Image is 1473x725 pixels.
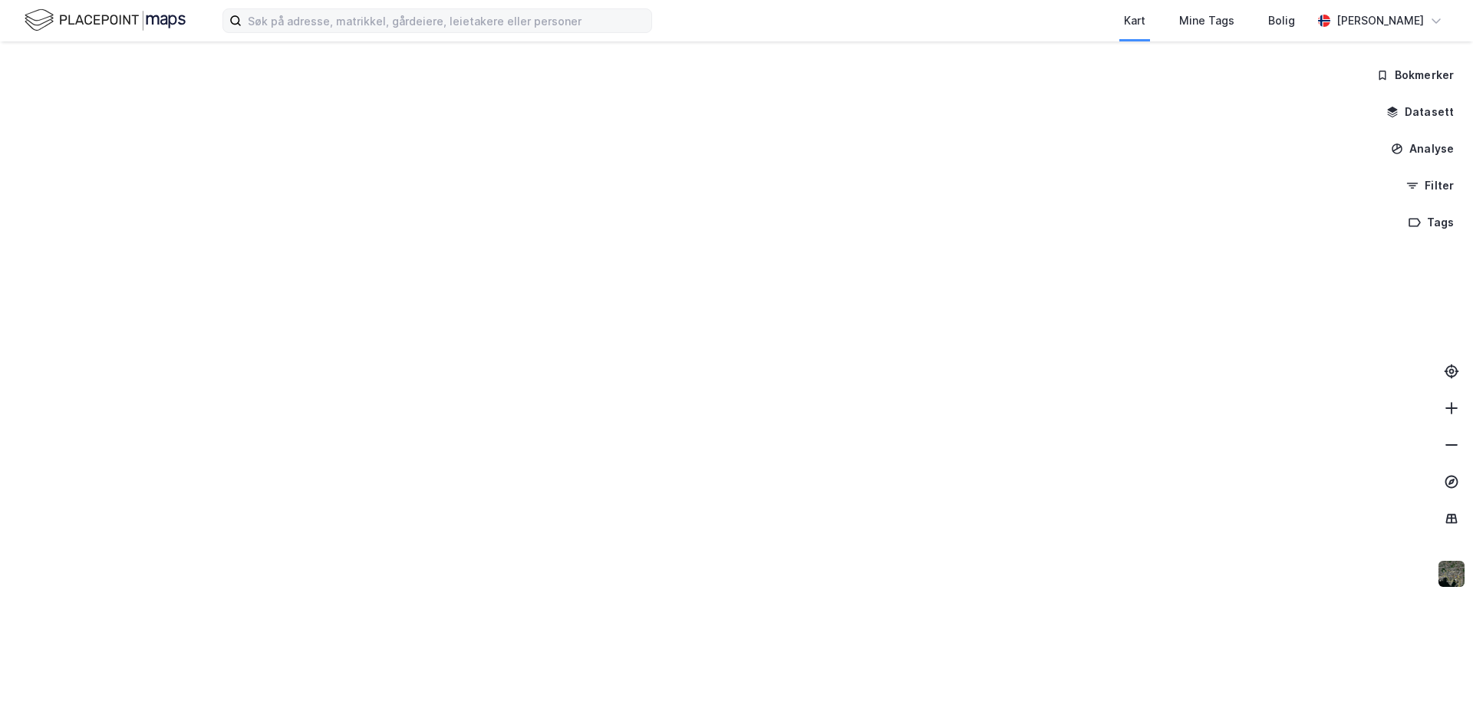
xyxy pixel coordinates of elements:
[1268,12,1295,30] div: Bolig
[1179,12,1234,30] div: Mine Tags
[1124,12,1145,30] div: Kart
[1396,651,1473,725] iframe: Chat Widget
[242,9,651,32] input: Søk på adresse, matrikkel, gårdeiere, leietakere eller personer
[1336,12,1424,30] div: [PERSON_NAME]
[25,7,186,34] img: logo.f888ab2527a4732fd821a326f86c7f29.svg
